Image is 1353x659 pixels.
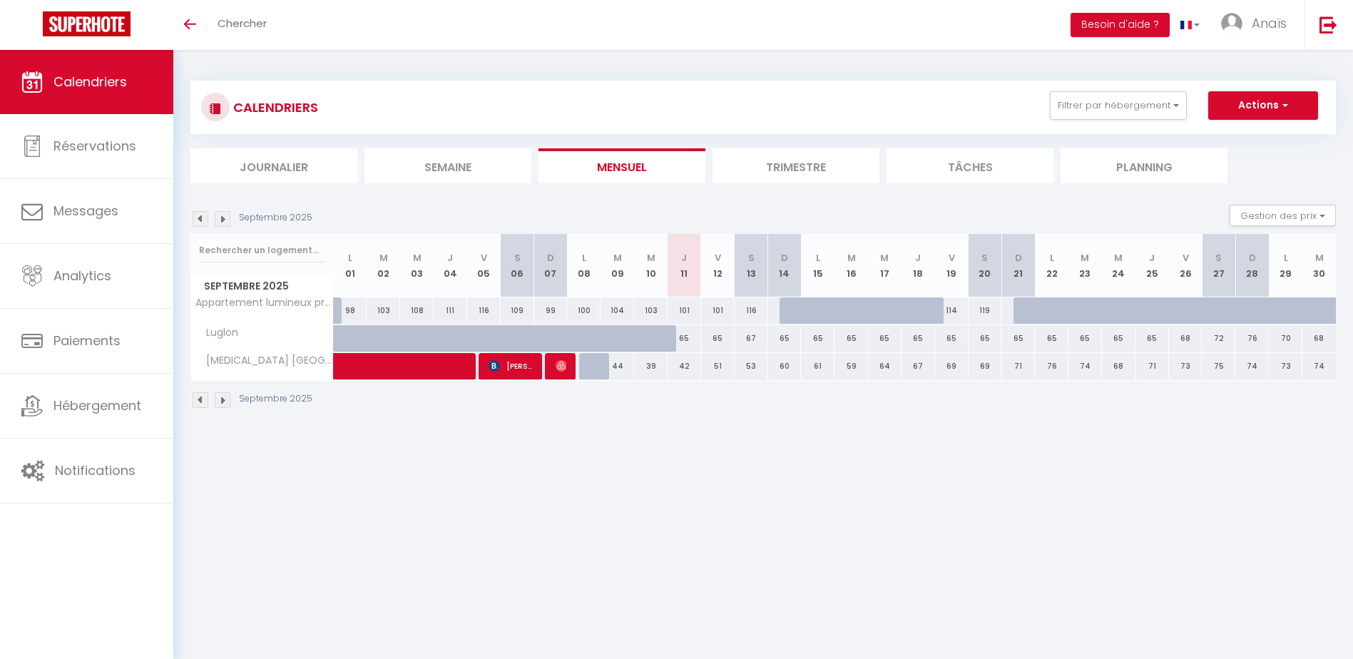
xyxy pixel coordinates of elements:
span: Messages [53,202,118,220]
div: 65 [935,325,969,352]
span: Anaïs [1252,14,1287,32]
div: 60 [767,353,801,379]
span: Réservations [53,137,136,155]
div: 61 [801,353,834,379]
div: 119 [969,297,1002,324]
div: 65 [1001,325,1035,352]
div: 65 [868,325,902,352]
abbr: D [781,251,788,265]
span: Chercher [218,16,267,31]
div: 59 [834,353,868,379]
li: Journalier [190,148,357,183]
th: 10 [634,234,668,297]
button: Gestion des prix [1230,205,1336,226]
img: ... [1221,13,1242,34]
div: 103 [367,297,400,324]
li: Planning [1061,148,1227,183]
abbr: M [413,251,422,265]
abbr: L [816,251,820,265]
th: 14 [767,234,801,297]
button: Ouvrir le widget de chat LiveChat [11,6,54,48]
th: 04 [434,234,467,297]
span: Hébergement [53,397,141,414]
span: [PERSON_NAME] Lupach [489,352,533,379]
button: Actions [1208,91,1318,120]
abbr: V [481,251,487,265]
abbr: D [547,251,554,265]
span: Septembre 2025 [191,276,333,297]
abbr: S [981,251,988,265]
abbr: S [514,251,521,265]
div: 65 [969,325,1002,352]
div: 65 [1068,325,1102,352]
span: Calendriers [53,73,127,91]
iframe: Chat [1292,595,1342,648]
th: 26 [1169,234,1203,297]
div: 65 [701,325,735,352]
img: logout [1319,16,1337,34]
p: Septembre 2025 [239,392,312,406]
div: 75 [1202,353,1235,379]
div: 65 [801,325,834,352]
th: 07 [534,234,568,297]
th: 23 [1068,234,1102,297]
span: [PERSON_NAME] [556,352,567,379]
div: 100 [567,297,601,324]
div: 109 [501,297,534,324]
div: 67 [902,353,935,379]
th: 20 [969,234,1002,297]
th: 25 [1135,234,1169,297]
span: Analytics [53,267,111,285]
div: 42 [668,353,701,379]
div: 71 [1001,353,1035,379]
th: 05 [467,234,501,297]
th: 19 [935,234,969,297]
button: Filtrer par hébergement [1050,91,1187,120]
div: 74 [1235,353,1269,379]
abbr: M [647,251,655,265]
th: 06 [501,234,534,297]
div: 68 [1302,325,1336,352]
abbr: L [1050,251,1054,265]
abbr: L [348,251,352,265]
abbr: L [1284,251,1288,265]
div: 65 [834,325,868,352]
th: 17 [868,234,902,297]
abbr: M [1114,251,1123,265]
th: 30 [1302,234,1336,297]
th: 21 [1001,234,1035,297]
div: 104 [601,297,634,324]
div: 65 [902,325,935,352]
th: 03 [400,234,434,297]
div: 116 [467,297,501,324]
h3: CALENDRIERS [230,91,318,123]
abbr: S [1215,251,1222,265]
span: Notifications [55,461,136,479]
div: 71 [1135,353,1169,379]
abbr: J [447,251,453,265]
div: 101 [701,297,735,324]
div: 101 [668,297,701,324]
div: 73 [1269,353,1302,379]
th: 28 [1235,234,1269,297]
div: 114 [935,297,969,324]
th: 29 [1269,234,1302,297]
abbr: M [1315,251,1324,265]
abbr: S [748,251,755,265]
th: 18 [902,234,935,297]
abbr: M [880,251,889,265]
div: 51 [701,353,735,379]
div: 99 [534,297,568,324]
button: Besoin d'aide ? [1071,13,1170,37]
li: Trimestre [713,148,879,183]
abbr: J [915,251,921,265]
abbr: D [1015,251,1022,265]
div: 69 [935,353,969,379]
div: 73 [1169,353,1203,379]
div: 65 [1035,325,1068,352]
span: [MEDICAL_DATA] [GEOGRAPHIC_DATA] [193,353,336,369]
th: 13 [735,234,768,297]
input: Rechercher un logement... [199,237,325,263]
div: 67 [735,325,768,352]
span: Luglon [193,325,247,341]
